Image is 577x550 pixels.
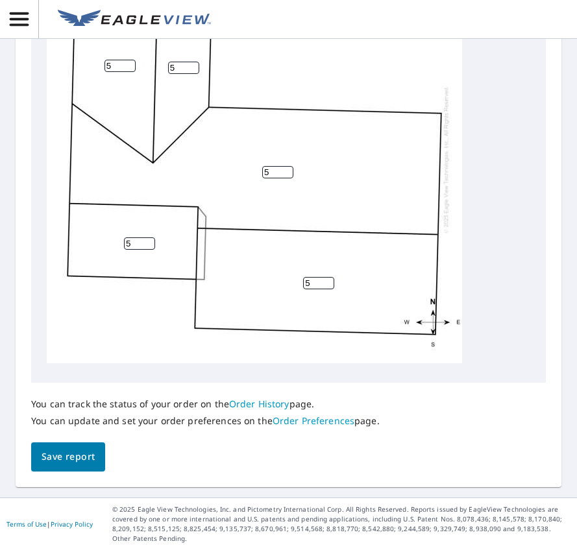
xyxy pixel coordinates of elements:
img: EV Logo [58,10,211,29]
p: | [6,520,93,528]
a: Privacy Policy [51,520,93,529]
a: Order History [229,398,289,410]
a: EV Logo [50,2,219,37]
a: Terms of Use [6,520,47,529]
p: You can update and set your order preferences on the page. [31,415,380,427]
p: You can track the status of your order on the page. [31,398,380,410]
span: Save report [42,449,95,465]
button: Save report [31,442,105,472]
a: Order Preferences [273,414,354,427]
p: © 2025 Eagle View Technologies, Inc. and Pictometry International Corp. All Rights Reserved. Repo... [112,505,571,544]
